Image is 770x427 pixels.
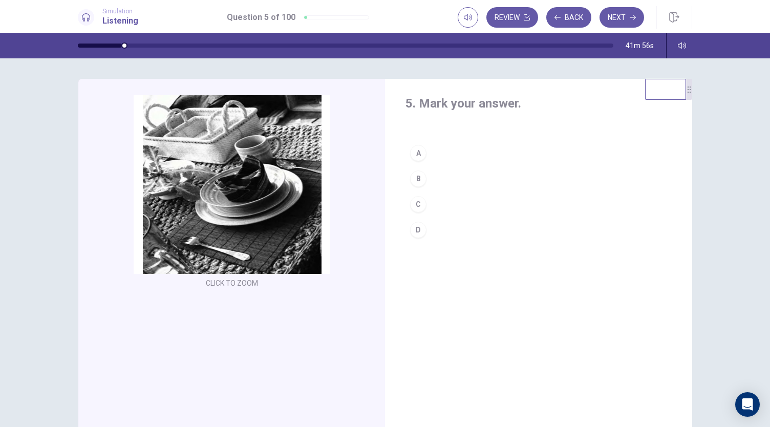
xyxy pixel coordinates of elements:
[410,170,426,187] div: B
[405,140,672,166] button: A
[626,41,654,50] span: 41m 56s
[735,392,760,417] div: Open Intercom Messenger
[410,196,426,212] div: C
[102,15,138,27] h1: Listening
[405,217,672,243] button: D
[546,7,591,28] button: Back
[405,95,672,112] h4: 5. Mark your answer.
[486,7,538,28] button: Review
[410,145,426,161] div: A
[405,166,672,191] button: B
[405,191,672,217] button: C
[102,8,138,15] span: Simulation
[600,7,644,28] button: Next
[227,11,295,24] h1: Question 5 of 100
[410,222,426,238] div: D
